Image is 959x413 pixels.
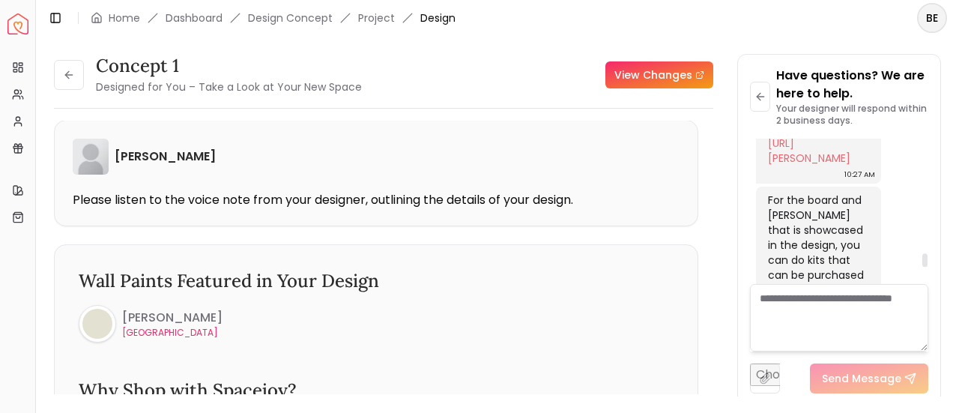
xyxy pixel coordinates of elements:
[917,3,947,33] button: BE
[7,13,28,34] img: Spacejoy Logo
[91,10,456,25] nav: breadcrumb
[844,167,875,182] div: 10:27 AM
[73,139,109,175] img: Heather Wise
[79,269,674,293] h3: Wall Paints Featured in Your Design
[7,13,28,34] a: Spacejoy
[115,148,216,166] h6: [PERSON_NAME]
[919,4,946,31] span: BE
[79,379,674,403] h3: Why Shop with Spacejoy?
[776,67,928,103] p: Have questions? We are here to help.
[96,54,362,78] h3: Concept 1
[768,121,853,166] a: [DOMAIN_NAME][URL][PERSON_NAME]
[358,10,395,25] a: Project
[109,10,140,25] a: Home
[248,10,333,25] li: Design Concept
[420,10,456,25] span: Design
[73,193,680,208] p: Please listen to the voice note from your designer, outlining the details of your design.
[122,327,223,339] p: [GEOGRAPHIC_DATA]
[122,309,223,327] h6: [PERSON_NAME]
[776,103,928,127] p: Your designer will respond within 2 business days.
[96,79,362,94] small: Designed for You – Take a Look at Your New Space
[166,10,223,25] a: Dashboard
[605,61,713,88] a: View Changes
[79,305,223,343] a: [PERSON_NAME][GEOGRAPHIC_DATA]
